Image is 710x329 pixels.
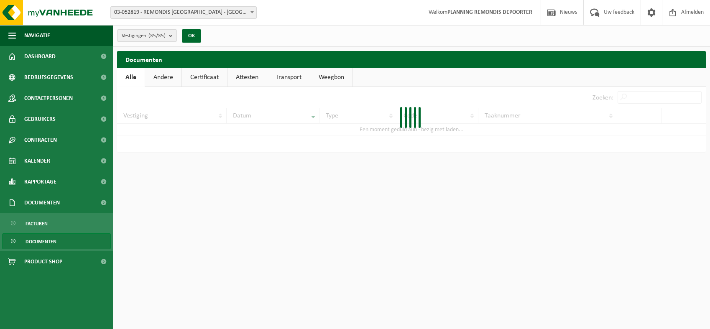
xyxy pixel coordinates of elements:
[24,88,73,109] span: Contactpersonen
[2,215,111,231] a: Facturen
[117,51,706,67] h2: Documenten
[24,192,60,213] span: Documenten
[145,68,181,87] a: Andere
[26,216,48,232] span: Facturen
[24,130,57,150] span: Contracten
[227,68,267,87] a: Attesten
[111,7,256,18] span: 03-052819 - REMONDIS WEST-VLAANDEREN - OOSTENDE
[117,68,145,87] a: Alle
[110,6,257,19] span: 03-052819 - REMONDIS WEST-VLAANDEREN - OOSTENDE
[24,25,50,46] span: Navigatie
[182,29,201,43] button: OK
[24,109,56,130] span: Gebruikers
[148,33,166,38] count: (35/35)
[182,68,227,87] a: Certificaat
[267,68,310,87] a: Transport
[310,68,352,87] a: Weegbon
[24,67,73,88] span: Bedrijfsgegevens
[26,234,56,250] span: Documenten
[24,251,62,272] span: Product Shop
[447,9,532,15] strong: PLANNING REMONDIS DEPOORTER
[24,46,56,67] span: Dashboard
[117,29,177,42] button: Vestigingen(35/35)
[122,30,166,42] span: Vestigingen
[2,233,111,249] a: Documenten
[24,171,56,192] span: Rapportage
[24,150,50,171] span: Kalender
